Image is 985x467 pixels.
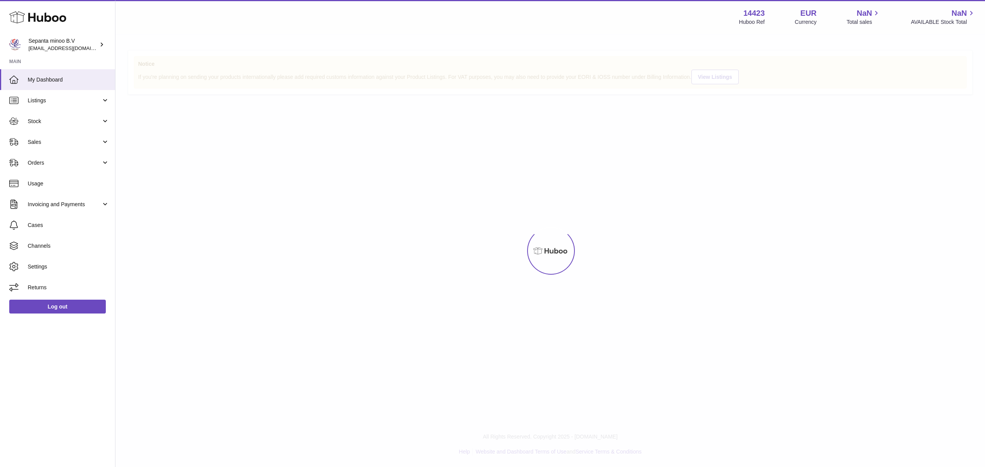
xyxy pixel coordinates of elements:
div: Currency [795,18,817,26]
span: AVAILABLE Stock Total [911,18,976,26]
strong: EUR [800,8,816,18]
a: NaN AVAILABLE Stock Total [911,8,976,26]
span: Returns [28,284,109,291]
span: NaN [952,8,967,18]
div: Huboo Ref [739,18,765,26]
span: Listings [28,97,101,104]
span: Sales [28,138,101,146]
span: [EMAIL_ADDRESS][DOMAIN_NAME] [28,45,113,51]
span: Stock [28,118,101,125]
strong: 14423 [743,8,765,18]
span: Cases [28,222,109,229]
a: Log out [9,300,106,314]
span: Channels [28,242,109,250]
span: Settings [28,263,109,270]
span: My Dashboard [28,76,109,83]
span: Usage [28,180,109,187]
img: internalAdmin-14423@internal.huboo.com [9,39,21,50]
span: NaN [856,8,872,18]
a: NaN Total sales [846,8,881,26]
span: Total sales [846,18,881,26]
div: Sepanta minoo B.V [28,37,98,52]
span: Orders [28,159,101,167]
span: Invoicing and Payments [28,201,101,208]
